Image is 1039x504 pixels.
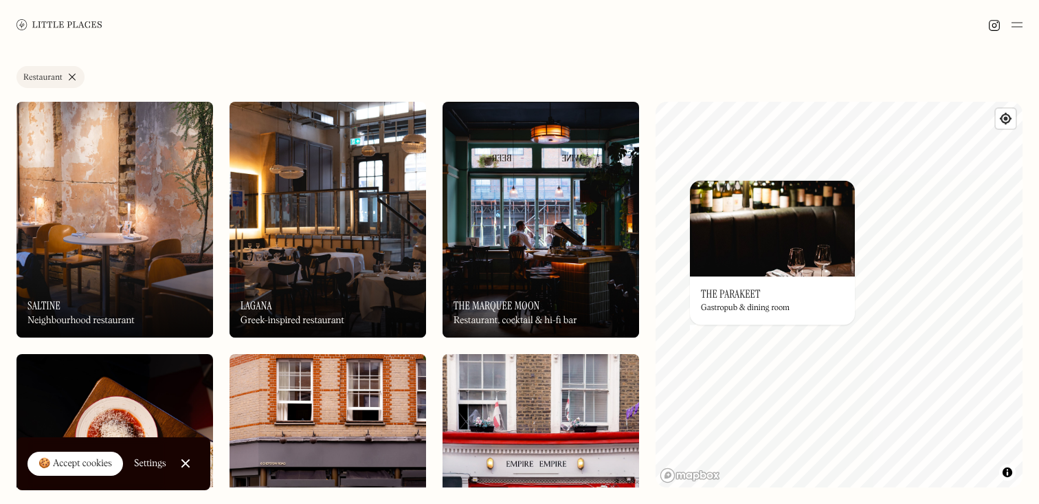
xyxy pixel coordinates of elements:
[27,452,123,476] a: 🍪 Accept cookies
[16,66,85,88] a: Restaurant
[690,180,855,325] a: The ParakeetThe ParakeetThe ParakeetGastropub & dining room
[230,102,426,338] img: Lagana
[443,102,639,338] a: The Marquee MoonThe Marquee MoonThe Marquee MoonRestaurant, cocktail & hi-fi bar
[134,448,166,479] a: Settings
[16,102,213,338] a: SaltineSaltineSaltineNeighbourhood restaurant
[999,464,1016,481] button: Toggle attribution
[16,102,213,338] img: Saltine
[454,299,539,312] h3: The Marquee Moon
[1003,465,1012,480] span: Toggle attribution
[660,468,720,483] a: Mapbox homepage
[23,74,63,82] div: Restaurant
[656,102,1023,487] canvas: Map
[241,315,344,327] div: Greek-inspired restaurant
[27,315,135,327] div: Neighbourhood restaurant
[185,463,186,464] div: Close Cookie Popup
[690,180,855,276] img: The Parakeet
[443,102,639,338] img: The Marquee Moon
[172,450,199,477] a: Close Cookie Popup
[454,315,577,327] div: Restaurant, cocktail & hi-fi bar
[701,304,790,314] div: Gastropub & dining room
[230,102,426,338] a: LaganaLaganaLaganaGreek-inspired restaurant
[134,459,166,468] div: Settings
[241,299,272,312] h3: Lagana
[701,287,761,300] h3: The Parakeet
[996,109,1016,129] button: Find my location
[27,299,60,312] h3: Saltine
[38,457,112,471] div: 🍪 Accept cookies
